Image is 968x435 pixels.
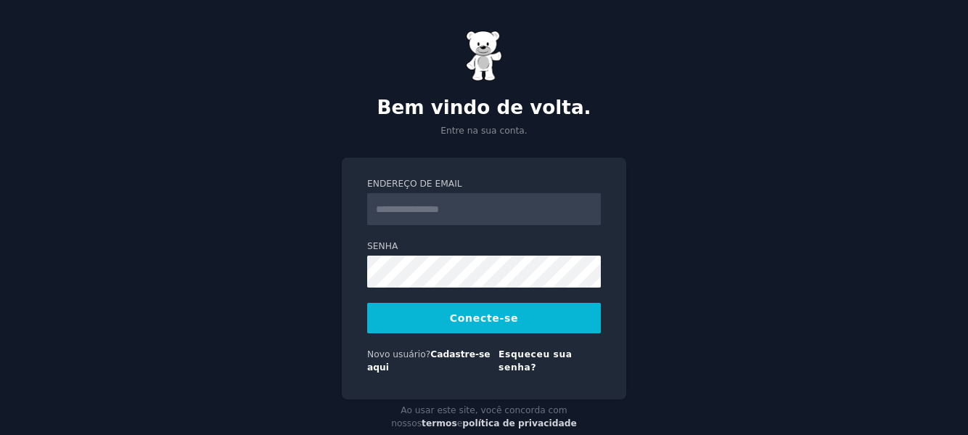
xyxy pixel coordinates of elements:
[422,418,457,428] a: termos
[457,418,463,428] font: e
[462,418,577,428] a: política de privacidade
[367,179,462,189] font: Endereço de email
[377,97,591,118] font: Bem vindo de volta.
[499,349,573,373] a: Esqueceu sua senha?
[391,405,567,428] font: Ao usar este site, você concorda com nossos
[367,349,430,359] font: Novo usuário?
[466,31,502,81] img: Ursinho de goma
[440,126,527,136] font: Entre na sua conta.
[367,241,398,251] font: Senha
[367,349,491,373] a: Cadastre-se aqui
[450,312,518,324] font: Conecte-se
[367,303,601,333] button: Conecte-se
